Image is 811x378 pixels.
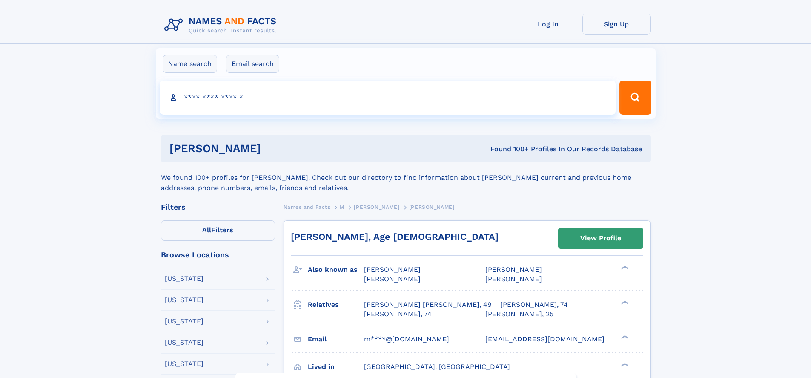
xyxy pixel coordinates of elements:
a: [PERSON_NAME], 74 [500,300,568,309]
div: [US_STATE] [165,275,203,282]
div: [US_STATE] [165,297,203,303]
h1: [PERSON_NAME] [169,143,376,154]
h3: Also known as [308,263,364,277]
img: Logo Names and Facts [161,14,284,37]
div: ❯ [619,265,629,271]
div: [US_STATE] [165,361,203,367]
span: [PERSON_NAME] [485,265,542,274]
span: M [340,204,344,210]
a: [PERSON_NAME] [PERSON_NAME], 49 [364,300,492,309]
div: [US_STATE] [165,339,203,346]
div: View Profile [580,228,621,248]
a: View Profile [559,228,643,248]
div: We found 100+ profiles for [PERSON_NAME]. Check out our directory to find information about [PERS... [161,162,651,193]
label: Name search [163,55,217,73]
span: [PERSON_NAME] [409,204,455,210]
span: [PERSON_NAME] [485,275,542,283]
button: Search Button [619,81,651,115]
a: Names and Facts [284,202,330,212]
span: [PERSON_NAME] [364,275,421,283]
span: [PERSON_NAME] [354,204,399,210]
span: [EMAIL_ADDRESS][DOMAIN_NAME] [485,335,605,343]
a: [PERSON_NAME], Age [DEMOGRAPHIC_DATA] [291,231,499,242]
a: [PERSON_NAME], 74 [364,309,432,319]
h3: Lived in [308,360,364,374]
span: [GEOGRAPHIC_DATA], [GEOGRAPHIC_DATA] [364,363,510,371]
label: Filters [161,220,275,241]
div: Found 100+ Profiles In Our Records Database [375,144,642,154]
div: ❯ [619,300,629,305]
div: ❯ [619,334,629,340]
div: Filters [161,203,275,211]
div: [US_STATE] [165,318,203,325]
a: Log In [514,14,582,35]
h3: Email [308,332,364,346]
span: [PERSON_NAME] [364,265,421,274]
a: M [340,202,344,212]
a: [PERSON_NAME] [354,202,399,212]
label: Email search [226,55,279,73]
span: All [202,226,211,234]
a: [PERSON_NAME], 25 [485,309,553,319]
div: Browse Locations [161,251,275,259]
a: Sign Up [582,14,651,35]
input: search input [160,81,616,115]
div: ❯ [619,362,629,367]
h3: Relatives [308,297,364,312]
